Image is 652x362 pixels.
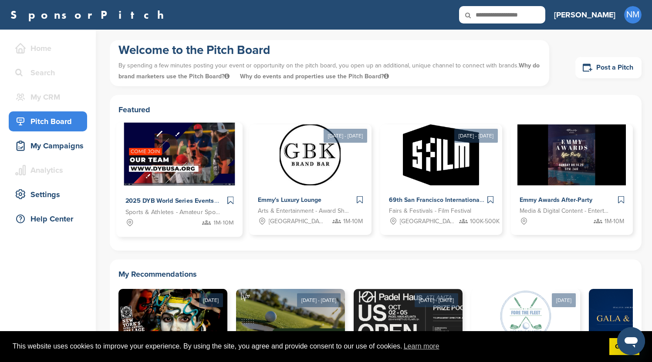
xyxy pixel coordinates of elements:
div: My Campaigns [13,138,87,154]
span: This website uses cookies to improve your experience. By using the site, you agree and provide co... [13,340,602,353]
h2: Featured [118,104,633,116]
a: [DATE] - [DATE] Sponsorpitch & Emmy's Luxury Lounge Arts & Entertainment - Award Show [GEOGRAPHIC... [249,111,371,235]
a: [DATE] - [DATE] Sponsorpitch & 69th San Francisco International Film Festival Fairs & Festivals -... [380,111,502,235]
div: [DATE] [552,293,576,307]
a: Sponsorpitch & Emmy Awards After-Party Media & Digital Content - Entertainment 1M-10M [511,124,633,235]
div: Search [13,65,87,80]
img: Sponsorpitch & [118,289,227,350]
a: dismiss cookie message [609,338,639,355]
span: Sports & Athletes - Amateur Sports Leagues [125,208,220,218]
h2: My Recommendations [118,268,633,280]
div: Settings [13,187,87,202]
span: 1M-10M [343,217,363,226]
img: Sponsorpitch & [403,124,479,185]
span: 1M-10M [213,218,234,228]
img: Sponsorpitch & [517,124,626,185]
div: [DATE] - [DATE] [454,129,498,143]
span: Media & Digital Content - Entertainment [520,206,611,216]
div: [DATE] - [DATE] [415,293,458,307]
img: Sponsorpitch & [124,123,235,186]
span: [GEOGRAPHIC_DATA], [GEOGRAPHIC_DATA] [400,217,457,226]
div: Help Center [13,211,87,227]
img: Sponsorpitch & [280,124,341,185]
img: Sponsorpitch & [495,289,556,350]
span: Why do events and properties use the Pitch Board? [240,73,389,80]
span: 69th San Francisco International Film Festival [389,196,519,204]
h1: Welcome to the Pitch Board [118,42,541,58]
span: 100K-500K [470,217,500,226]
div: [DATE] [199,293,223,307]
iframe: Button to launch messaging window [617,327,645,355]
a: My CRM [9,87,87,107]
span: 1M-10M [605,217,624,226]
a: learn more about cookies [402,340,441,353]
a: Pitch Board [9,111,87,131]
div: [DATE] - [DATE] [324,129,367,143]
a: Settings [9,184,87,204]
a: Sponsorpitch & 2025 DYB World Series Events Sports & Athletes - Amateur Sports Leagues 1M-10M [116,123,243,237]
a: Post a Pitch [575,57,642,78]
span: [GEOGRAPHIC_DATA], [GEOGRAPHIC_DATA] [269,217,326,226]
span: Fairs & Festivals - Film Festival [389,206,471,216]
span: Emmy Awards After-Party [520,196,592,204]
a: Analytics [9,160,87,180]
span: NM [624,6,642,23]
div: Analytics [13,162,87,178]
div: My CRM [13,89,87,105]
img: Sponsorpitch & [354,289,582,350]
a: [PERSON_NAME] [554,5,615,24]
a: Home [9,38,87,58]
a: My Campaigns [9,136,87,156]
div: Pitch Board [13,114,87,129]
span: Arts & Entertainment - Award Show [258,206,349,216]
p: By spending a few minutes posting your event or opportunity on the pitch board, you open up an ad... [118,58,541,84]
img: Sponsorpitch & [236,289,358,350]
span: Emmy's Luxury Lounge [258,196,321,204]
h3: [PERSON_NAME] [554,9,615,21]
div: Home [13,40,87,56]
a: Search [9,63,87,83]
div: [DATE] - [DATE] [297,293,341,307]
span: 2025 DYB World Series Events [125,197,214,205]
a: Help Center [9,209,87,229]
a: SponsorPitch [10,9,169,20]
